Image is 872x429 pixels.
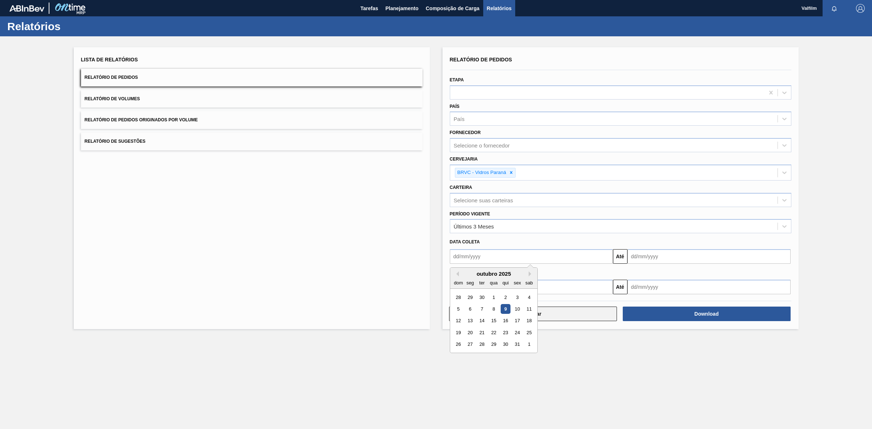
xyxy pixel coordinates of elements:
div: Choose segunda-feira, 6 de outubro de 2025 [465,304,475,314]
div: Choose sábado, 25 de outubro de 2025 [524,328,534,337]
button: Relatório de Sugestões [81,133,423,150]
div: outubro 2025 [450,271,537,277]
div: Choose sexta-feira, 17 de outubro de 2025 [512,316,522,326]
label: Período Vigente [450,211,490,216]
div: Choose quarta-feira, 22 de outubro de 2025 [489,328,498,337]
div: Choose terça-feira, 28 de outubro de 2025 [477,340,487,349]
label: Carteira [450,185,472,190]
div: Choose terça-feira, 14 de outubro de 2025 [477,316,487,326]
span: Relatório de Pedidos [85,75,138,80]
div: Choose sexta-feira, 10 de outubro de 2025 [512,304,522,314]
div: Choose segunda-feira, 20 de outubro de 2025 [465,328,475,337]
div: Choose domingo, 5 de outubro de 2025 [453,304,463,314]
button: Download [623,307,791,321]
div: Choose sexta-feira, 31 de outubro de 2025 [512,340,522,349]
input: dd/mm/yyyy [450,249,613,264]
div: Choose segunda-feira, 13 de outubro de 2025 [465,316,475,326]
div: Choose sexta-feira, 24 de outubro de 2025 [512,328,522,337]
span: Tarefas [360,4,378,13]
div: Choose quinta-feira, 23 de outubro de 2025 [500,328,510,337]
div: Choose segunda-feira, 29 de setembro de 2025 [465,292,475,302]
span: Relatório de Pedidos Originados por Volume [85,117,198,122]
div: sab [524,278,534,288]
div: Choose quinta-feira, 2 de outubro de 2025 [500,292,510,302]
div: Choose sábado, 11 de outubro de 2025 [524,304,534,314]
div: Choose domingo, 28 de setembro de 2025 [453,292,463,302]
span: Relatório de Sugestões [85,139,146,144]
img: TNhmsLtSVTkK8tSr43FrP2fwEKptu5GPRR3wAAAABJRU5ErkJggg== [9,5,44,12]
div: Choose sábado, 1 de novembro de 2025 [524,340,534,349]
button: Relatório de Pedidos [81,69,423,86]
span: Data coleta [450,239,480,244]
div: dom [453,278,463,288]
button: Next Month [529,271,534,276]
span: Lista de Relatórios [81,57,138,62]
button: Relatório de Pedidos Originados por Volume [81,111,423,129]
button: Até [613,280,627,294]
button: Previous Month [454,271,459,276]
div: Selecione o fornecedor [454,142,510,149]
button: Relatório de Volumes [81,90,423,108]
div: Choose quarta-feira, 29 de outubro de 2025 [489,340,498,349]
div: qui [500,278,510,288]
button: Notificações [823,3,846,13]
img: Logout [856,4,865,13]
div: Choose domingo, 19 de outubro de 2025 [453,328,463,337]
label: País [450,104,460,109]
div: month 2025-10 [452,291,535,350]
div: Choose quarta-feira, 8 de outubro de 2025 [489,304,498,314]
label: Etapa [450,77,464,82]
span: Planejamento [385,4,419,13]
div: Choose quinta-feira, 16 de outubro de 2025 [500,316,510,326]
div: Choose quinta-feira, 30 de outubro de 2025 [500,340,510,349]
div: Selecione suas carteiras [454,197,513,203]
div: Choose terça-feira, 30 de setembro de 2025 [477,292,487,302]
div: qua [489,278,498,288]
button: Até [613,249,627,264]
label: Cervejaria [450,157,478,162]
input: dd/mm/yyyy [627,249,791,264]
span: Relatório de Volumes [85,96,140,101]
div: Choose quinta-feira, 9 de outubro de 2025 [500,304,510,314]
div: Choose domingo, 12 de outubro de 2025 [453,316,463,326]
div: Últimos 3 Meses [454,223,494,230]
div: Choose quarta-feira, 15 de outubro de 2025 [489,316,498,326]
div: Choose quarta-feira, 1 de outubro de 2025 [489,292,498,302]
div: seg [465,278,475,288]
div: sex [512,278,522,288]
div: ter [477,278,487,288]
div: Choose terça-feira, 7 de outubro de 2025 [477,304,487,314]
div: Choose domingo, 26 de outubro de 2025 [453,340,463,349]
span: Relatório de Pedidos [450,57,512,62]
input: dd/mm/yyyy [627,280,791,294]
button: Limpar [449,307,617,321]
span: Relatórios [487,4,512,13]
span: Composição de Carga [426,4,480,13]
div: Choose sexta-feira, 3 de outubro de 2025 [512,292,522,302]
div: Choose sábado, 18 de outubro de 2025 [524,316,534,326]
div: Choose segunda-feira, 27 de outubro de 2025 [465,340,475,349]
div: Choose terça-feira, 21 de outubro de 2025 [477,328,487,337]
label: Fornecedor [450,130,481,135]
div: BRVC - Vidros Paraná [455,168,508,177]
div: Choose sábado, 4 de outubro de 2025 [524,292,534,302]
h1: Relatórios [7,22,136,31]
div: País [454,116,465,122]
